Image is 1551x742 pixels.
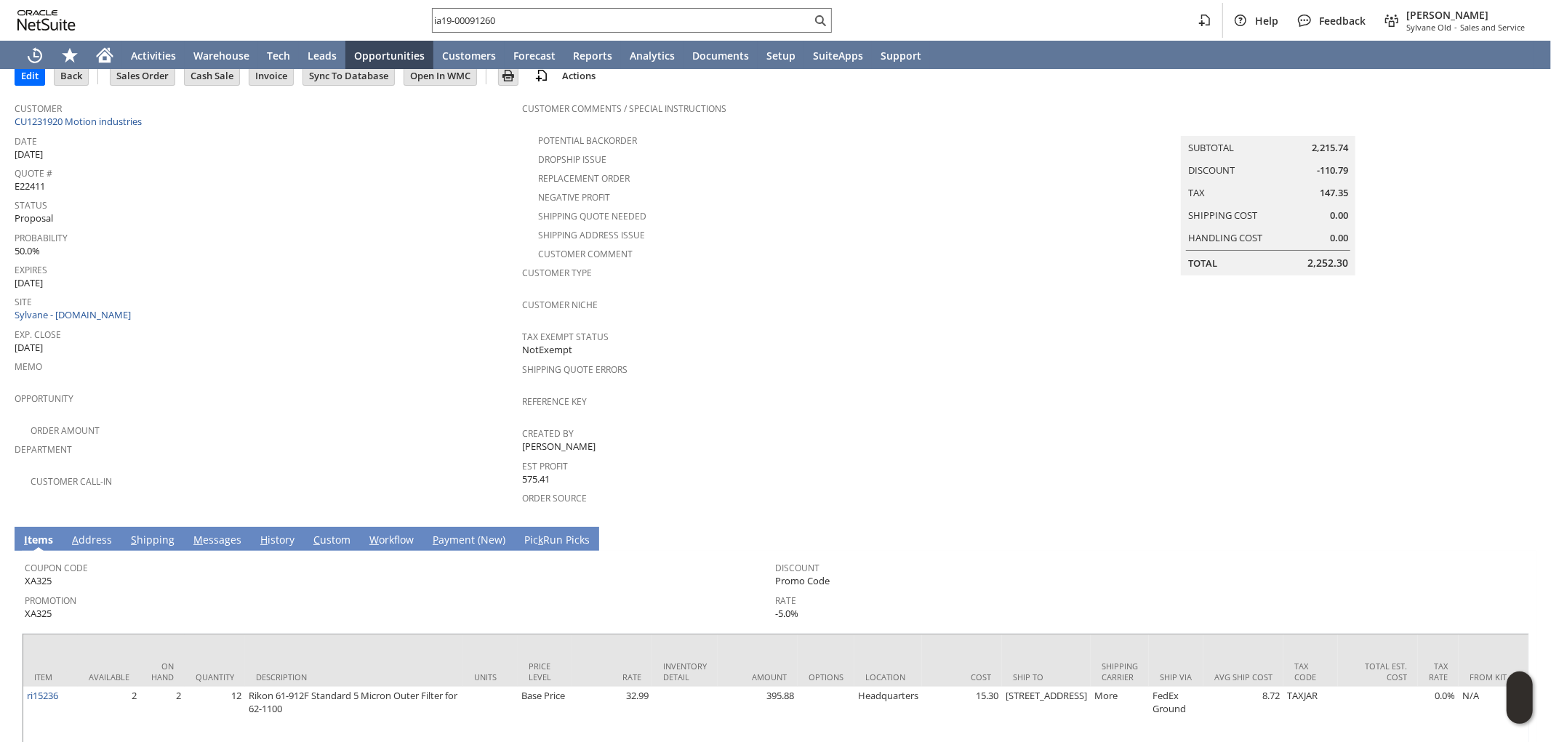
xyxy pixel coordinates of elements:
[15,328,61,341] a: Exp. Close
[15,360,42,373] a: Memo
[522,395,587,408] a: Reference Key
[313,533,320,547] span: C
[24,533,28,547] span: I
[1330,231,1348,245] span: 0.00
[20,533,57,549] a: Items
[522,460,568,472] a: Est Profit
[813,49,863,62] span: SuiteApps
[433,533,438,547] span: P
[442,49,496,62] span: Customers
[663,661,707,682] div: Inventory Detail
[25,607,52,621] span: XA325
[15,308,135,321] a: Sylvane - [DOMAIN_NAME]
[34,672,67,682] div: Item
[1102,661,1138,682] div: Shipping Carrier
[1188,141,1234,154] a: Subtotal
[538,191,610,203] a: Negative Profit
[196,672,234,682] div: Quantity
[366,533,417,549] a: Workflow
[583,672,641,682] div: Rate
[1460,22,1525,33] span: Sales and Service
[522,267,592,279] a: Customer Type
[15,135,37,148] a: Date
[1320,186,1348,200] span: 147.35
[404,66,476,85] input: Open In WMC
[538,134,637,147] a: Potential Backorder
[505,41,564,70] a: Forecast
[809,672,843,682] div: Options
[1294,661,1327,682] div: Tax Code
[303,66,394,85] input: Sync To Database
[131,49,176,62] span: Activities
[15,66,44,85] input: Edit
[758,41,804,70] a: Setup
[776,607,799,621] span: -5.0%
[354,49,425,62] span: Opportunities
[25,574,52,588] span: XA325
[15,296,32,308] a: Site
[513,49,556,62] span: Forecast
[1013,672,1080,682] div: Ship To
[499,66,518,85] input: Print
[1188,209,1257,222] a: Shipping Cost
[522,102,726,115] a: Customer Comments / Special Instructions
[15,199,47,211] a: Status
[15,180,45,193] span: E22411
[474,672,507,682] div: Units
[766,49,795,62] span: Setup
[538,153,606,166] a: Dropship Issue
[529,661,561,682] div: Price Level
[1406,8,1525,22] span: [PERSON_NAME]
[522,331,609,343] a: Tax Exempt Status
[1214,672,1273,682] div: Avg Ship Cost
[15,443,72,456] a: Department
[131,533,137,547] span: S
[1188,164,1235,177] a: Discount
[872,41,930,70] a: Support
[522,440,596,453] span: [PERSON_NAME]
[1510,530,1528,547] a: Unrolled view on
[15,341,43,355] span: [DATE]
[190,533,245,549] a: Messages
[17,10,76,31] svg: logo
[538,210,646,222] a: Shipping Quote Needed
[538,172,630,185] a: Replacement Order
[31,475,112,488] a: Customer Call-in
[538,229,645,241] a: Shipping Address Issue
[522,492,587,504] a: Order Source
[776,594,797,607] a: Rate
[55,66,88,85] input: Back
[122,41,185,70] a: Activities
[15,232,68,244] a: Probability
[573,49,612,62] span: Reports
[17,41,52,70] a: Recent Records
[25,594,76,607] a: Promotion
[26,47,44,64] svg: Recent Records
[15,167,52,180] a: Quote #
[1307,256,1348,270] span: 2,252.30
[522,299,598,311] a: Customer Niche
[87,41,122,70] a: Home
[258,41,299,70] a: Tech
[433,41,505,70] a: Customers
[1507,672,1533,724] iframe: Click here to launch Oracle Guided Learning Help Panel
[692,49,749,62] span: Documents
[522,472,550,486] span: 575.41
[308,49,337,62] span: Leads
[15,115,145,128] a: CU1231920 Motion industries
[1255,14,1278,28] span: Help
[1312,141,1348,155] span: 2,215.74
[429,533,509,549] a: Payment (New)
[15,392,73,405] a: Opportunity
[522,343,572,357] span: NotExempt
[96,47,113,64] svg: Home
[249,66,293,85] input: Invoice
[1330,209,1348,222] span: 0.00
[111,66,175,85] input: Sales Order
[522,427,574,440] a: Created By
[865,672,911,682] div: Location
[1317,164,1348,177] span: -110.79
[257,533,298,549] a: History
[1188,231,1262,244] a: Handling Cost
[811,12,829,29] svg: Search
